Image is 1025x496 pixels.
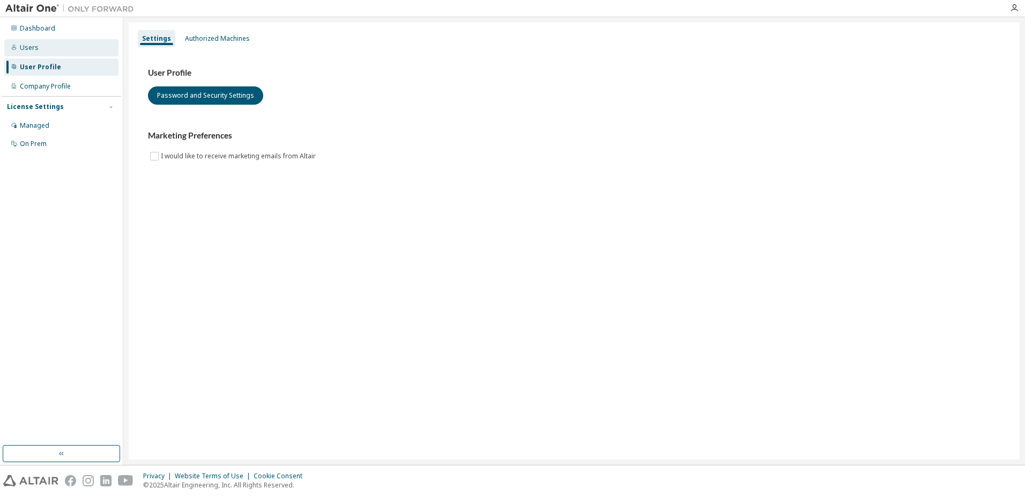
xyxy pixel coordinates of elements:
button: Password and Security Settings [148,86,263,105]
label: I would like to receive marketing emails from Altair [161,150,318,163]
div: License Settings [7,103,64,111]
img: youtube.svg [118,475,133,486]
img: instagram.svg [83,475,94,486]
div: Authorized Machines [185,34,250,43]
div: Settings [142,34,171,43]
img: linkedin.svg [100,475,112,486]
img: altair_logo.svg [3,475,58,486]
div: Managed [20,121,49,130]
h3: Marketing Preferences [148,130,1000,141]
div: Website Terms of Use [175,472,254,480]
div: Users [20,43,39,52]
img: facebook.svg [65,475,76,486]
div: Privacy [143,472,175,480]
div: User Profile [20,63,61,71]
img: Altair One [5,3,139,14]
div: Dashboard [20,24,55,33]
h3: User Profile [148,68,1000,78]
div: Cookie Consent [254,472,309,480]
div: Company Profile [20,82,71,91]
div: On Prem [20,140,47,148]
p: © 2025 Altair Engineering, Inc. All Rights Reserved. [143,480,309,490]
